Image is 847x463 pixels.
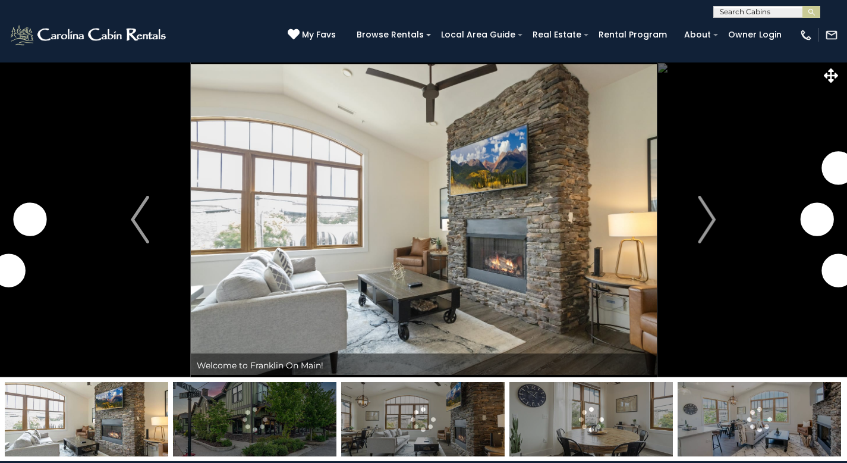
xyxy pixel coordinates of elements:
[288,29,339,42] a: My Favs
[825,29,838,42] img: mail-regular-white.png
[89,62,190,377] button: Previous
[351,26,430,44] a: Browse Rentals
[9,23,169,47] img: White-1-2.png
[302,29,336,41] span: My Favs
[509,382,673,456] img: 167127315
[527,26,587,44] a: Real Estate
[678,26,717,44] a: About
[131,196,149,243] img: arrow
[722,26,788,44] a: Owner Login
[435,26,521,44] a: Local Area Guide
[593,26,673,44] a: Rental Program
[5,382,168,456] img: 167127309
[698,196,716,243] img: arrow
[191,353,657,377] div: Welcome to Franklin On Main!
[656,62,757,377] button: Next
[173,382,336,456] img: 166706767
[341,382,505,456] img: 167127308
[799,29,813,42] img: phone-regular-white.png
[678,382,841,456] img: 166706746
